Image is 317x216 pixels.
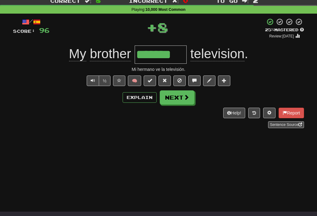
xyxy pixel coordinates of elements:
strong: 10,000 Most Common [145,7,185,12]
button: Add to collection (alt+a) [218,76,230,86]
button: Edit sentence (alt+d) [203,76,215,86]
div: / [13,18,50,26]
div: Mastered [265,27,304,33]
button: Favorite sentence (alt+f) [113,76,125,86]
span: Score: [13,28,35,34]
span: 25 % [265,27,274,32]
button: Explain [123,92,157,103]
button: Help! [223,108,245,118]
button: Discuss sentence (alt+u) [188,76,201,86]
button: Reset to 0% Mastered (alt+r) [158,76,171,86]
span: television [190,46,245,61]
div: Text-to-speech controls [85,76,111,86]
div: Mi hermano ve la televisión. [13,66,304,72]
span: 96 [39,26,50,34]
a: Sentence Source [268,121,304,128]
span: 8 [157,19,168,35]
span: brother [90,46,131,61]
button: Play sentence audio (ctl+space) [87,76,99,86]
button: 🧠 [128,76,141,86]
button: Set this sentence to 100% Mastered (alt+m) [144,76,156,86]
button: Report [279,108,304,118]
span: . [187,46,248,61]
button: ½ [99,76,111,86]
button: Next [160,90,194,105]
small: Review: [DATE] [269,34,294,38]
button: Round history (alt+y) [248,108,260,118]
button: Ignore sentence (alt+i) [173,76,186,86]
span: + [146,18,157,37]
span: My [69,46,86,61]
